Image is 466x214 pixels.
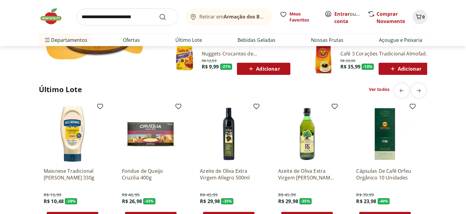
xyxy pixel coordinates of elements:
[369,86,390,92] a: Ver todos
[377,11,405,25] a: Comprar Novamente
[186,8,272,25] button: Retirar emArmação dos Búzios/RJ
[280,11,317,23] a: Meus Favoritos
[394,83,409,98] button: previous
[411,83,426,98] button: next
[202,50,290,57] a: Nuggets Crocantes de [PERSON_NAME] 300g
[340,57,355,63] span: R$ 39,99
[356,198,376,205] span: R$ 23,98
[224,13,279,20] b: Armação dos Búzios/RJ
[362,64,374,70] span: - 10 %
[278,168,336,181] a: Azeite de Oliva Extra Virgem [PERSON_NAME] 500ml
[247,65,280,72] span: Adicionar
[65,198,77,204] span: - 38 %
[334,11,368,25] a: Criar conta
[334,11,350,17] a: Entrar
[44,198,64,205] span: R$ 10,48
[378,198,390,204] span: - 40 %
[39,85,82,94] h2: Último Lote
[309,45,338,74] img: Café Três Corações Tradicional Almofada 500g
[379,36,422,44] a: Açougue e Peixaria
[389,65,421,72] span: Adicionar
[202,57,217,63] span: R$ 12,59
[334,10,361,25] span: ou
[122,192,140,198] span: R$ 46,99
[356,168,414,181] a: Cápsulas De Café Orfeu Orgânico 10 Unidades
[44,33,87,47] span: Departamentos
[44,192,61,198] span: R$ 16,99
[202,63,219,70] span: R$ 9,99
[200,168,258,181] a: Azeite de Oliva Extra Virgem Allegro 500ml
[200,105,258,163] img: Azeite de Oliva Extra Virgem Allegro 500ml
[356,192,374,198] span: R$ 39,99
[199,14,266,19] span: Retirar em
[299,198,312,204] span: - 35 %
[44,33,51,47] button: Menu
[340,50,432,57] a: Café 3 Corações Tradicional Almofada 500g
[175,36,202,44] a: Último Lote
[422,14,425,20] span: 0
[159,13,174,21] button: Submit Search
[122,105,180,163] img: Fondue de Queijo Cruzilia 400g
[278,198,298,205] span: R$ 29,98
[413,10,427,24] button: Carrinho
[44,105,101,163] img: Maionese Tradicional Hellmann's 330g
[356,105,414,163] img: Cápsulas De Café Orfeu Orgânico 10 Unidades
[221,198,233,204] span: - 35 %
[200,198,220,205] span: R$ 29,98
[278,105,336,163] img: Azeite de Oliva Extra Virgem Rafael Salgado 500ml
[170,45,199,74] img: Nuggets Crocantes de Frango Sadia 300g
[278,192,296,198] span: R$ 45,99
[379,63,432,75] button: Adicionar
[44,168,101,181] a: Maionese Tradicional [PERSON_NAME] 330g
[39,7,69,25] img: Hortifruti
[289,11,317,23] span: Meus Favoritos
[123,36,140,44] a: Ofertas
[122,168,180,181] a: Fondue de Queijo Cruzilia 400g
[143,198,155,204] span: - 43 %
[76,8,178,25] input: search
[200,192,218,198] span: R$ 45,99
[238,36,275,44] a: Bebidas Geladas
[220,64,232,70] span: - 21 %
[237,63,290,75] button: Adicionar
[122,198,142,205] span: R$ 26,98
[340,63,360,70] span: R$ 35,99
[311,36,343,44] a: Nossas Frutas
